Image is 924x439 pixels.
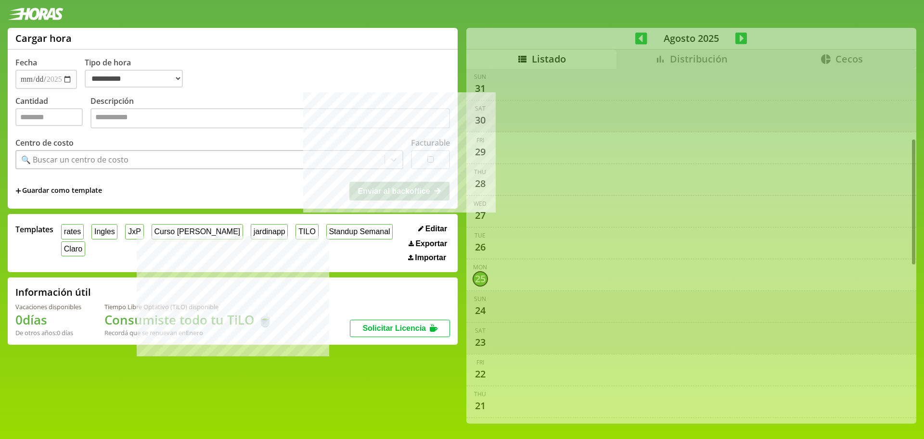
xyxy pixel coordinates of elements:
[425,225,447,233] span: Editar
[21,154,128,165] div: 🔍 Buscar un centro de costo
[15,32,72,45] h1: Cargar hora
[15,186,21,196] span: +
[61,224,84,239] button: rates
[125,224,143,239] button: JxP
[295,224,318,239] button: TILO
[415,253,446,262] span: Importar
[152,224,243,239] button: Curso [PERSON_NAME]
[415,239,447,248] span: Exportar
[90,108,450,128] textarea: Descripción
[350,320,450,337] button: Solicitar Licencia
[85,57,191,89] label: Tipo de hora
[15,286,91,299] h2: Información útil
[362,324,426,332] span: Solicitar Licencia
[15,224,53,235] span: Templates
[104,311,273,328] h1: Consumiste todo tu TiLO 🍵
[15,311,81,328] h1: 0 días
[104,328,273,337] div: Recordá que se renuevan en
[326,224,393,239] button: Standup Semanal
[406,239,450,249] button: Exportar
[85,70,183,88] select: Tipo de hora
[15,108,83,126] input: Cantidad
[251,224,288,239] button: jardinapp
[411,138,450,148] label: Facturable
[415,224,450,234] button: Editar
[61,241,85,256] button: Claro
[90,96,450,131] label: Descripción
[15,328,81,337] div: De otros años: 0 días
[15,186,102,196] span: +Guardar como template
[15,138,74,148] label: Centro de costo
[15,302,81,311] div: Vacaciones disponibles
[186,328,203,337] b: Enero
[104,302,273,311] div: Tiempo Libre Optativo (TiLO) disponible
[15,96,90,131] label: Cantidad
[15,57,37,68] label: Fecha
[8,8,64,20] img: logotipo
[91,224,117,239] button: Ingles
